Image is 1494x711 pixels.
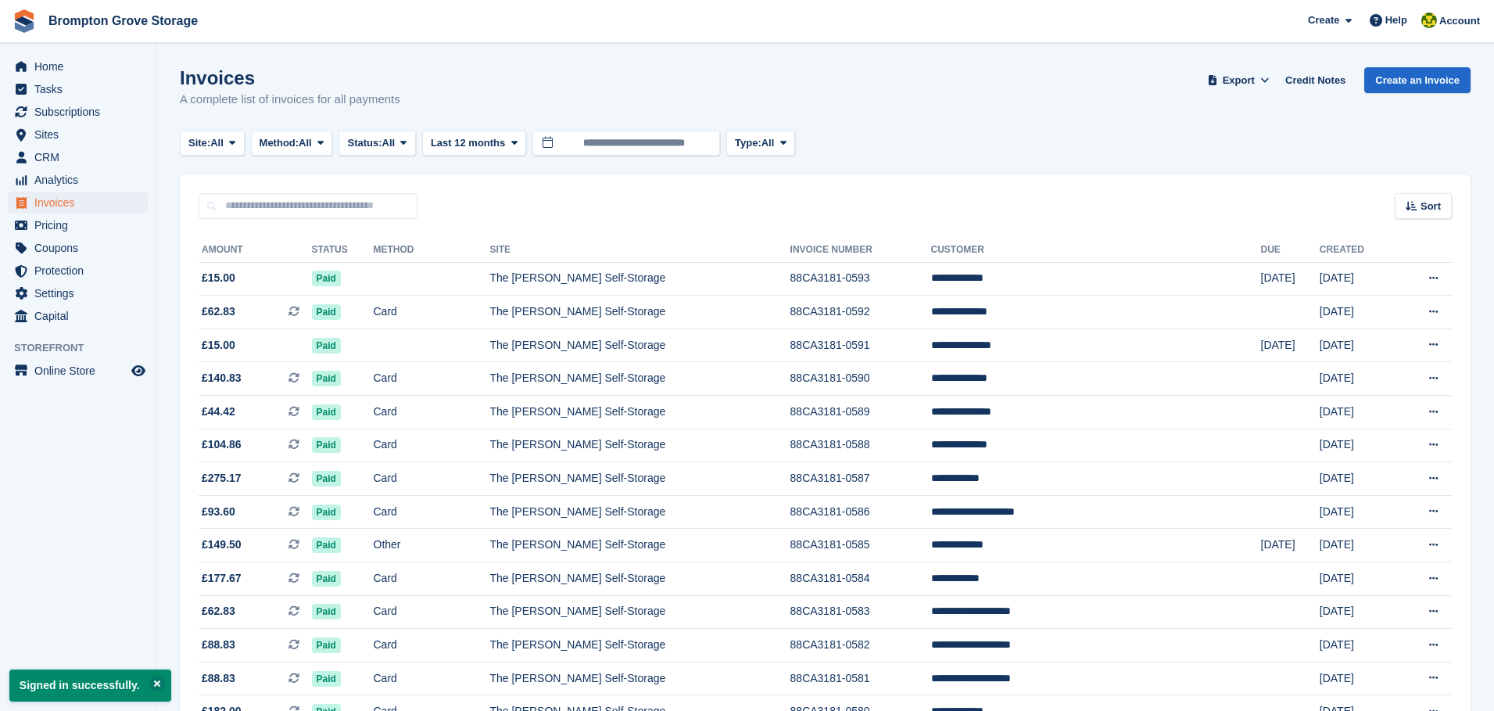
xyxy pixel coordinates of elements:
span: Coupons [34,237,128,259]
td: Card [374,429,490,462]
span: Help [1385,13,1407,28]
span: Paid [312,371,341,386]
td: The [PERSON_NAME] Self-Storage [489,595,790,629]
th: Created [1320,238,1396,263]
td: The [PERSON_NAME] Self-Storage [489,562,790,596]
td: 88CA3181-0591 [790,329,931,362]
td: The [PERSON_NAME] Self-Storage [489,262,790,296]
span: Invoices [34,192,128,214]
h1: Invoices [180,67,400,88]
th: Method [374,238,490,263]
a: menu [8,169,148,191]
td: 88CA3181-0582 [790,629,931,663]
span: Paid [312,571,341,587]
span: £104.86 [202,436,242,453]
a: Brompton Grove Storage [42,8,204,34]
button: Export [1204,67,1273,93]
span: Create [1308,13,1339,28]
th: Site [489,238,790,263]
span: Pricing [34,214,128,236]
td: 88CA3181-0592 [790,296,931,329]
a: menu [8,78,148,100]
span: All [761,135,775,151]
span: Capital [34,305,128,327]
span: Paid [312,404,341,420]
a: menu [8,192,148,214]
td: 88CA3181-0585 [790,529,931,562]
td: 88CA3181-0588 [790,429,931,462]
span: Analytics [34,169,128,191]
td: 88CA3181-0589 [790,396,931,429]
td: 88CA3181-0583 [790,595,931,629]
span: Paid [312,637,341,653]
span: Paid [312,537,341,553]
a: menu [8,282,148,304]
span: Type: [735,135,761,151]
td: The [PERSON_NAME] Self-Storage [489,429,790,462]
td: Card [374,629,490,663]
td: The [PERSON_NAME] Self-Storage [489,495,790,529]
p: Signed in successfully. [9,670,171,702]
span: Paid [312,304,341,320]
span: Method: [260,135,299,151]
span: £177.67 [202,570,242,587]
a: menu [8,305,148,327]
span: Paid [312,338,341,354]
td: [DATE] [1320,562,1396,596]
span: Online Store [34,360,128,382]
span: £62.83 [202,303,235,320]
td: [DATE] [1320,262,1396,296]
span: Site: [188,135,210,151]
span: All [210,135,224,151]
td: Card [374,495,490,529]
button: Site: All [180,131,245,156]
td: [DATE] [1320,529,1396,562]
span: All [382,135,396,151]
span: Account [1439,13,1480,29]
td: Card [374,562,490,596]
th: Customer [931,238,1261,263]
td: [DATE] [1320,362,1396,396]
span: Paid [312,471,341,487]
span: Paid [312,271,341,286]
td: Card [374,662,490,695]
td: [DATE] [1261,329,1320,362]
span: Paid [312,671,341,687]
span: £15.00 [202,337,235,354]
a: menu [8,124,148,145]
span: Subscriptions [34,101,128,123]
span: Paid [312,604,341,619]
td: [DATE] [1320,662,1396,695]
td: 88CA3181-0590 [790,362,931,396]
a: menu [8,360,148,382]
span: Tasks [34,78,128,100]
td: [DATE] [1320,329,1396,362]
td: Card [374,396,490,429]
span: £44.42 [202,404,235,420]
td: [DATE] [1320,595,1396,629]
a: Credit Notes [1279,67,1352,93]
td: [DATE] [1320,296,1396,329]
td: The [PERSON_NAME] Self-Storage [489,462,790,496]
td: The [PERSON_NAME] Self-Storage [489,396,790,429]
a: menu [8,214,148,236]
button: Status: All [339,131,415,156]
span: £15.00 [202,270,235,286]
span: Paid [312,437,341,453]
a: menu [8,101,148,123]
th: Invoice Number [790,238,931,263]
td: Card [374,462,490,496]
td: [DATE] [1320,429,1396,462]
td: Other [374,529,490,562]
span: £93.60 [202,504,235,520]
td: 88CA3181-0593 [790,262,931,296]
td: 88CA3181-0586 [790,495,931,529]
td: Card [374,595,490,629]
a: menu [8,237,148,259]
a: menu [8,146,148,168]
td: [DATE] [1320,462,1396,496]
span: £275.17 [202,470,242,487]
td: [DATE] [1261,529,1320,562]
td: [DATE] [1320,495,1396,529]
span: Export [1223,73,1255,88]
